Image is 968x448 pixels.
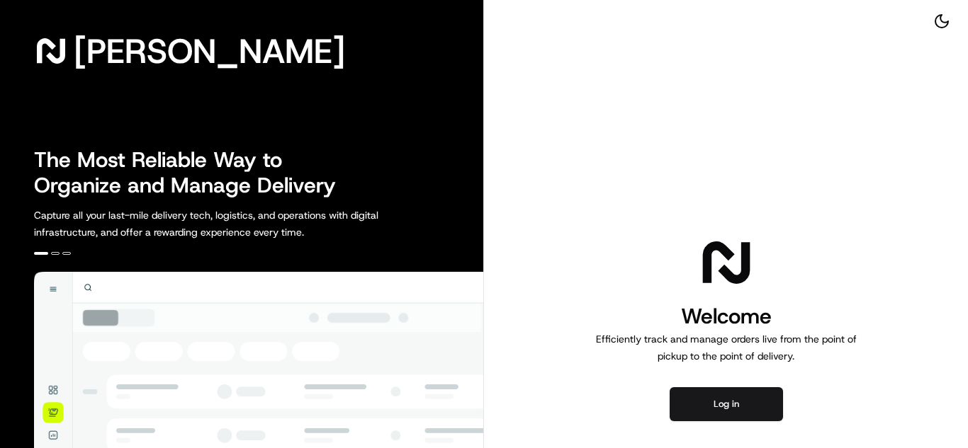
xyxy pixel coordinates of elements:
span: [PERSON_NAME] [74,37,345,65]
h1: Welcome [590,302,862,331]
p: Efficiently track and manage orders live from the point of pickup to the point of delivery. [590,331,862,364]
p: Capture all your last-mile delivery tech, logistics, and operations with digital infrastructure, ... [34,207,442,241]
button: Log in [670,387,783,421]
h2: The Most Reliable Way to Organize and Manage Delivery [34,147,351,198]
